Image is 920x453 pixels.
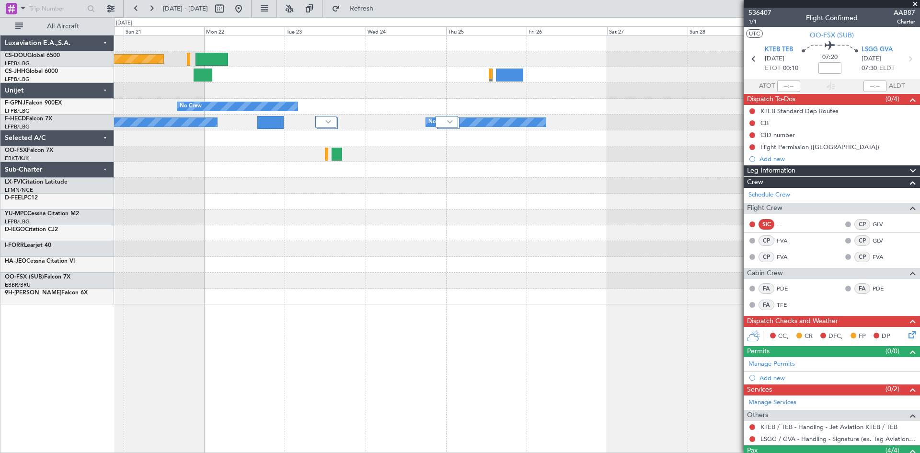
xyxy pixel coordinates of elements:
[204,26,285,35] div: Mon 22
[607,26,688,35] div: Sat 27
[873,253,894,261] a: FVA
[777,253,798,261] a: FVA
[760,143,879,151] div: Flight Permission ([GEOGRAPHIC_DATA])
[882,332,890,341] span: DP
[746,29,763,38] button: UTC
[5,290,61,296] span: 9H-[PERSON_NAME]
[747,346,770,357] span: Permits
[5,243,51,248] a: I-FORRLearjet 40
[873,284,894,293] a: PDE
[5,290,88,296] a: 9H-[PERSON_NAME]Falcon 6X
[765,64,781,73] span: ETOT
[527,26,607,35] div: Fri 26
[765,54,784,64] span: [DATE]
[885,346,899,356] span: (0/0)
[777,301,798,309] a: TFE
[783,64,798,73] span: 00:10
[873,220,894,229] a: GLV
[806,13,858,23] div: Flight Confirmed
[759,374,915,382] div: Add new
[747,203,782,214] span: Flight Crew
[124,26,204,35] div: Sun 21
[822,53,838,62] span: 07:20
[29,1,84,16] input: Trip Number
[116,19,132,27] div: [DATE]
[747,268,783,279] span: Cabin Crew
[747,316,838,327] span: Dispatch Checks and Weather
[5,211,27,217] span: YU-MPC
[854,219,870,230] div: CP
[447,120,453,124] img: arrow-gray.svg
[5,195,38,201] a: D-FEELPC12
[5,274,70,280] a: OO-FSX (SUB)Falcon 7X
[748,398,796,407] a: Manage Services
[747,177,763,188] span: Crew
[5,227,58,232] a: D-IEGOCitation CJ2
[285,26,365,35] div: Tue 23
[777,220,798,229] div: - -
[5,116,26,122] span: F-HECD
[828,332,843,341] span: DFC,
[5,100,25,106] span: F-GPNJ
[748,8,771,18] span: 536407
[5,148,27,153] span: OO-FSX
[327,1,385,16] button: Refresh
[5,69,25,74] span: CS-JHH
[759,235,774,246] div: CP
[747,165,795,176] span: Leg Information
[805,332,813,341] span: CR
[760,435,915,443] a: LSGG / GVA - Handling - Signature (ex. Tag Aviation) LSGG / GVA
[894,18,915,26] span: Charter
[810,30,854,40] span: OO-FSX (SUB)
[759,300,774,310] div: FA
[760,423,897,431] a: KTEB / TEB - Handling - Jet Aviation KTEB / TEB
[859,332,866,341] span: FP
[854,252,870,262] div: CP
[366,26,446,35] div: Wed 24
[885,94,899,104] span: (0/4)
[885,384,899,394] span: (0/2)
[5,179,68,185] a: LX-FVICitation Latitude
[759,155,915,163] div: Add new
[25,23,101,30] span: All Aircraft
[342,5,382,12] span: Refresh
[854,235,870,246] div: CP
[747,94,795,105] span: Dispatch To-Dos
[11,19,104,34] button: All Aircraft
[5,186,33,194] a: LFMN/NCE
[765,45,793,55] span: KTEB TEB
[760,107,839,115] div: KTEB Standard Dep Routes
[5,281,31,289] a: EBBR/BRU
[777,81,800,92] input: --:--
[5,155,29,162] a: EBKT/KJK
[5,274,44,280] span: OO-FSX (SUB)
[777,284,798,293] a: PDE
[748,190,790,200] a: Schedule Crew
[760,131,795,139] div: CID number
[894,8,915,18] span: AAB87
[5,53,60,58] a: CS-DOUGlobal 6500
[5,76,30,83] a: LFPB/LBG
[5,53,27,58] span: CS-DOU
[5,107,30,115] a: LFPB/LBG
[862,45,893,55] span: LSGG GVA
[325,120,331,124] img: arrow-gray.svg
[778,332,789,341] span: CC,
[748,18,771,26] span: 1/1
[854,283,870,294] div: FA
[446,26,527,35] div: Thu 25
[5,116,52,122] a: F-HECDFalcon 7X
[777,236,798,245] a: FVA
[879,64,895,73] span: ELDT
[5,179,22,185] span: LX-FVI
[5,258,75,264] a: HA-JEOCessna Citation VI
[5,148,53,153] a: OO-FSXFalcon 7X
[862,54,881,64] span: [DATE]
[747,410,768,421] span: Others
[759,283,774,294] div: FA
[5,60,30,67] a: LFPB/LBG
[760,119,769,127] div: CB
[5,195,24,201] span: D-FEEL
[748,360,795,369] a: Manage Permits
[428,115,450,129] div: No Crew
